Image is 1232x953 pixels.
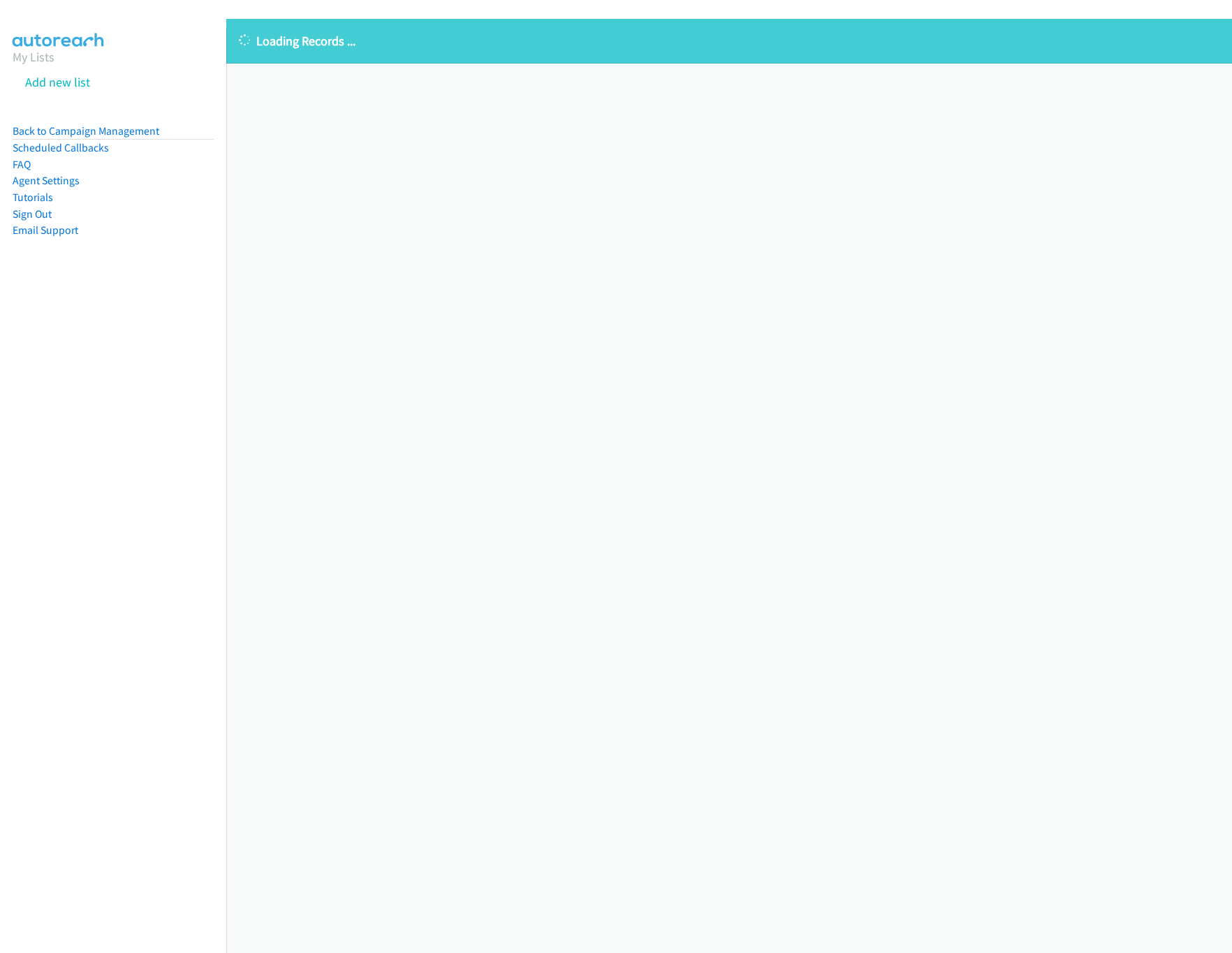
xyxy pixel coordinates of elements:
a: My Lists [13,49,54,65]
a: FAQ [13,158,31,171]
a: Add new list [25,74,90,90]
a: Email Support [13,223,78,237]
a: Scheduled Callbacks [13,141,109,154]
a: Sign Out [13,207,52,221]
a: Back to Campaign Management [13,124,159,138]
a: Agent Settings [13,174,80,187]
a: Tutorials [13,191,53,204]
p: Loading Records ... [239,31,1219,50]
